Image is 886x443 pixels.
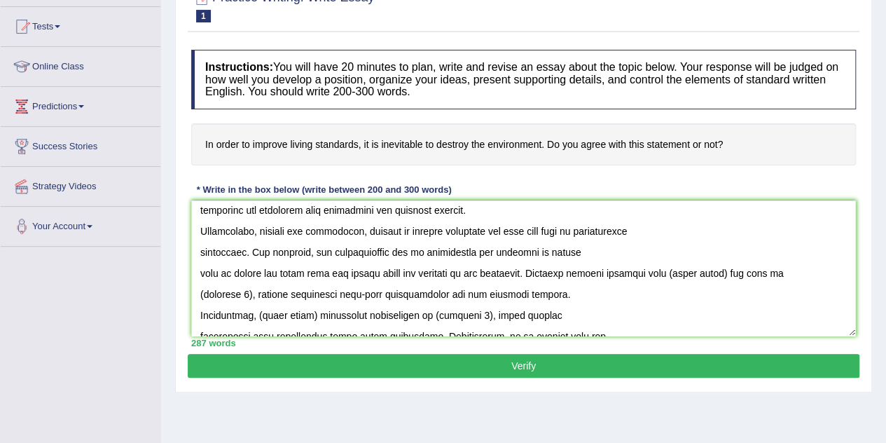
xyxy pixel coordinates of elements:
a: Predictions [1,87,160,122]
a: Your Account [1,207,160,242]
h4: In order to improve living standards, it is inevitable to destroy the environment. Do you agree w... [191,123,856,166]
b: Instructions: [205,61,273,73]
a: Online Class [1,47,160,82]
a: Tests [1,7,160,42]
div: 287 words [191,336,856,350]
h4: You will have 20 minutes to plan, write and revise an essay about the topic below. Your response ... [191,50,856,109]
span: 1 [196,10,211,22]
a: Success Stories [1,127,160,162]
div: * Write in the box below (write between 200 and 300 words) [191,183,457,196]
button: Verify [188,354,859,378]
a: Strategy Videos [1,167,160,202]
